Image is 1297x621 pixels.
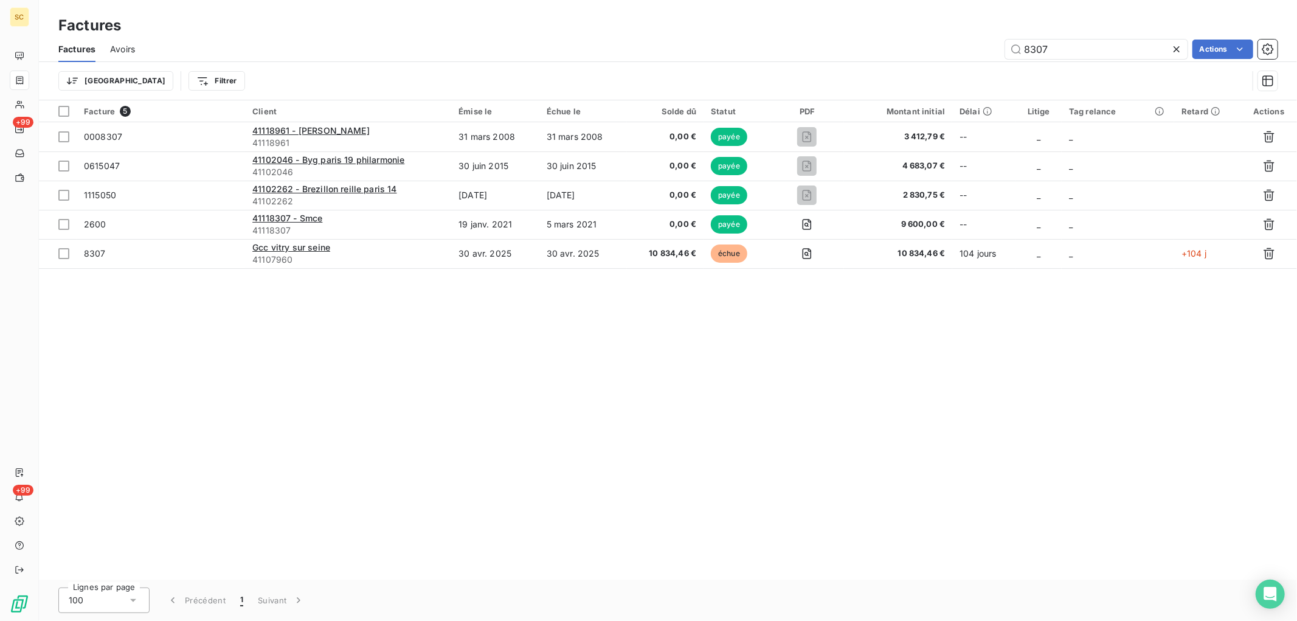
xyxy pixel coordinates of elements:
div: Actions [1248,106,1290,116]
span: payée [711,128,747,146]
span: 0,00 € [634,218,696,231]
span: _ [1037,131,1040,142]
div: Open Intercom Messenger [1256,580,1285,609]
div: Montant initial [851,106,946,116]
span: _ [1069,190,1073,200]
span: 4 683,07 € [851,160,946,172]
span: Facture [84,106,115,116]
span: 41118307 [252,224,444,237]
td: 30 avr. 2025 [451,239,539,268]
span: 41102262 [252,195,444,207]
td: -- [952,181,1015,210]
div: Tag relance [1069,106,1167,116]
div: SC [10,7,29,27]
div: Retard [1181,106,1233,116]
td: -- [952,122,1015,151]
span: 0,00 € [634,160,696,172]
td: 5 mars 2021 [539,210,628,239]
div: Échue le [547,106,620,116]
span: payée [711,215,747,234]
button: Suivant [251,588,312,613]
span: 41102046 - Byg paris 19 philarmonie [252,154,404,165]
span: 3 412,79 € [851,131,946,143]
span: _ [1069,131,1073,142]
td: 30 juin 2015 [451,151,539,181]
span: +99 [13,117,33,128]
td: [DATE] [451,181,539,210]
span: 41118961 - [PERSON_NAME] [252,125,370,136]
div: Solde dû [634,106,696,116]
td: -- [952,210,1015,239]
span: 5 [120,106,131,117]
span: Factures [58,43,95,55]
button: [GEOGRAPHIC_DATA] [58,71,173,91]
span: 41102262 - Brezillon reille paris 14 [252,184,396,194]
td: 104 jours [952,239,1015,268]
span: +99 [13,485,33,496]
span: 9 600,00 € [851,218,946,231]
div: Litige [1023,106,1054,116]
img: Logo LeanPay [10,594,29,614]
span: échue [711,245,747,263]
span: _ [1069,248,1073,258]
td: 30 avr. 2025 [539,239,628,268]
div: Client [252,106,444,116]
span: 41102046 [252,166,444,178]
span: _ [1069,219,1073,229]
td: 31 mars 2008 [451,122,539,151]
div: Statut [711,106,763,116]
td: 19 janv. 2021 [451,210,539,239]
button: Filtrer [188,71,244,91]
span: _ [1069,161,1073,171]
span: 41107960 [252,254,444,266]
span: 2600 [84,219,106,229]
button: 1 [233,588,251,613]
span: 1 [240,594,243,606]
span: 41118307 - Smce [252,213,322,223]
span: 8307 [84,248,106,258]
span: 41118961 [252,137,444,149]
span: 0,00 € [634,131,696,143]
span: Avoirs [110,43,135,55]
span: payée [711,186,747,204]
span: _ [1037,248,1040,258]
span: Gcc vitry sur seine [252,242,330,252]
button: Précédent [159,588,233,613]
span: 10 834,46 € [851,248,946,260]
span: 10 834,46 € [634,248,696,260]
h3: Factures [58,15,121,36]
span: 100 [69,594,83,606]
td: -- [952,151,1015,181]
a: +99 [10,119,29,139]
span: payée [711,157,747,175]
div: PDF [778,106,837,116]
td: 31 mars 2008 [539,122,628,151]
span: 0,00 € [634,189,696,201]
div: Délai [960,106,1008,116]
span: 1115050 [84,190,116,200]
div: Émise le [458,106,532,116]
td: [DATE] [539,181,628,210]
span: 0008307 [84,131,122,142]
span: _ [1037,190,1040,200]
span: _ [1037,219,1040,229]
span: _ [1037,161,1040,171]
input: Rechercher [1005,40,1188,59]
span: 2 830,75 € [851,189,946,201]
td: 30 juin 2015 [539,151,628,181]
button: Actions [1192,40,1253,59]
span: +104 j [1181,248,1206,258]
span: 0615047 [84,161,120,171]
